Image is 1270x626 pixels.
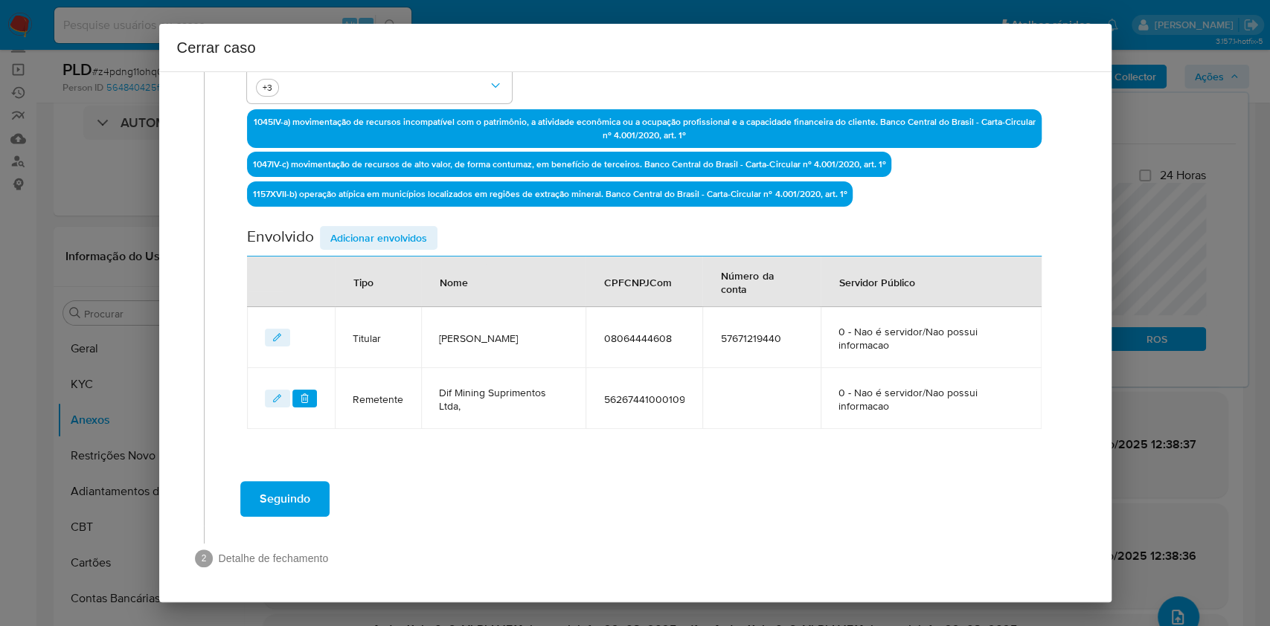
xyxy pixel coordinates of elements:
td: NumConta [702,368,820,429]
button: editEnvolvido [265,390,290,407]
button: editEnvolvido [265,329,290,346]
span: 0 - Nao é servidor/Nao possui informacao [838,325,1024,352]
td: NmEnv [421,368,586,429]
p: 1157 XVII-b) operação atípica em municípios localizados em regiões de extração mineral. Banco Cen... [247,181,853,207]
span: +3 [260,81,275,94]
span: Detalhe de fechamento [219,551,1076,566]
text: 2 [201,553,206,564]
div: Servidor Público [821,264,933,300]
div: CPFCNPJCom [586,264,690,300]
div: Tipo [336,264,391,300]
span: Seguindo [260,483,310,515]
h2: Cerrar caso [177,36,1094,59]
td: NmEnv [421,307,586,368]
span: 08064444608 [603,332,684,345]
span: Dif Mining Suprimentos Ltda, [439,386,568,413]
span: Remetente [353,393,403,406]
td: ServPub [821,368,1042,429]
td: NumConta [702,307,820,368]
div: Número da conta [703,257,819,306]
td: CPFCNPJEnv [586,307,702,368]
button: mostrar mais 3 [256,79,279,97]
span: 56267441000109 [603,393,684,406]
span: Titular [353,332,403,345]
h2: Envolvido [247,226,314,250]
span: 0 - Nao é servidor/Nao possui informacao [838,386,1024,413]
p: 1047 IV-c) movimentação de recursos de alto valor, de forma contumaz, em benefício de terceiros. ... [247,152,891,177]
span: [PERSON_NAME] [439,332,568,345]
span: Adicionar envolvidos [330,228,427,248]
span: 57671219440 [720,332,802,345]
button: deleteEnvolvido [292,390,318,407]
button: Seguindo [240,481,330,517]
td: CPFCNPJEnv [586,368,702,429]
p: 1045 IV-a) movimentação de recursos incompatível com o patrimônio, a atividade econômica ou a ocu... [247,109,1041,148]
button: addEnvolvido [320,226,437,250]
td: ServPub [821,307,1042,368]
div: Nome [422,264,486,300]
